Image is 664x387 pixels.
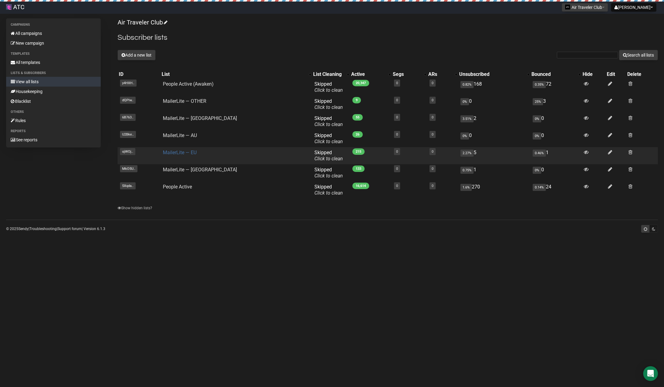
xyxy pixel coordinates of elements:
[533,184,546,191] span: 0.14%
[119,71,159,77] div: ID
[163,132,197,138] a: MailerLite — AU
[163,150,197,155] a: MailerLite — EU
[163,167,237,173] a: MailerLite — [GEOGRAPHIC_DATA]
[314,173,343,179] a: Click to clean
[581,70,606,79] th: Hide: No sort applied, sorting is disabled
[460,132,469,140] span: 0%
[6,225,105,232] p: © 2025 | | | Version 6.1.3
[531,71,575,77] div: Bounced
[643,366,658,381] div: Open Intercom Messenger
[530,164,581,181] td: 0
[458,96,530,113] td: 0
[352,148,365,155] span: 215
[396,81,398,85] a: 0
[6,69,101,77] li: Lists & subscribers
[432,184,433,188] a: 0
[6,58,101,67] a: All templates
[314,156,343,162] a: Click to clean
[163,115,237,121] a: MailerLite — [GEOGRAPHIC_DATA]
[312,70,350,79] th: List Cleaning: No sort applied, activate to apply an ascending sort
[162,71,306,77] div: List
[392,70,427,79] th: Segs: No sort applied, activate to apply an ascending sort
[314,81,343,93] span: Skipped
[314,190,343,196] a: Click to clean
[352,97,361,103] span: 9
[427,70,458,79] th: ARs: No sort applied, activate to apply an ascending sort
[533,81,546,88] span: 0.35%
[352,114,363,121] span: 55
[163,81,214,87] a: People Active (Awaken)
[458,79,530,96] td: 168
[118,206,152,210] a: Show hidden lists?
[118,70,160,79] th: ID: No sort applied, sorting is disabled
[460,98,469,105] span: 0%
[118,50,156,60] button: Add a new list
[352,131,363,138] span: 26
[120,182,136,189] span: 5Xqda..
[314,87,343,93] a: Click to clean
[120,114,136,121] span: 6B763..
[396,98,398,102] a: 0
[6,28,101,38] a: All campaigns
[314,150,343,162] span: Skipped
[160,70,312,79] th: List: No sort applied, activate to apply an ascending sort
[6,77,101,87] a: View all lists
[352,183,369,189] span: 16,614
[396,167,398,171] a: 0
[533,132,541,140] span: 0%
[432,150,433,154] a: 0
[351,71,385,77] div: Active
[432,167,433,171] a: 0
[458,113,530,130] td: 2
[118,32,658,43] h2: Subscriber lists
[530,79,581,96] td: 72
[619,50,658,60] button: Search all lists
[120,165,137,172] span: MkO5U..
[530,130,581,147] td: 0
[313,71,344,77] div: List Cleaning
[6,38,101,48] a: New campaign
[314,104,343,110] a: Click to clean
[6,108,101,116] li: Others
[6,87,101,96] a: Housekeeping
[120,131,136,138] span: U2Bke..
[118,19,167,26] a: Air Traveler Club
[530,96,581,113] td: 3
[120,148,135,155] span: ojWOj..
[314,167,343,179] span: Skipped
[458,164,530,181] td: 1
[352,80,369,86] span: 20,347
[533,150,546,157] span: 0.46%
[611,3,656,12] button: [PERSON_NAME]
[120,80,137,87] span: y4HXH..
[530,181,581,199] td: 24
[6,4,12,10] img: b03f53227365e4ea0ce5c13ff1f101fd
[314,115,343,127] span: Skipped
[562,3,608,12] button: Air Traveler Club
[583,71,604,77] div: Hide
[120,97,136,104] span: dQPIw..
[432,115,433,119] a: 0
[533,167,541,174] span: 0%
[432,98,433,102] a: 0
[458,70,530,79] th: Unsubscribed: No sort applied, activate to apply an ascending sort
[18,227,28,231] a: Sendy
[460,184,472,191] span: 1.6%
[432,132,433,136] a: 0
[314,98,343,110] span: Skipped
[458,181,530,199] td: 270
[459,71,524,77] div: Unsubscribed
[6,21,101,28] li: Campaigns
[607,71,625,77] div: Edit
[627,71,657,77] div: Delete
[314,132,343,144] span: Skipped
[460,81,474,88] span: 0.82%
[6,128,101,135] li: Reports
[530,70,581,79] th: Bounced: No sort applied, activate to apply an ascending sort
[530,147,581,164] td: 1
[396,184,398,188] a: 0
[396,115,398,119] a: 0
[58,227,82,231] a: Support forum
[314,184,343,196] span: Skipped
[163,184,192,190] a: People Active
